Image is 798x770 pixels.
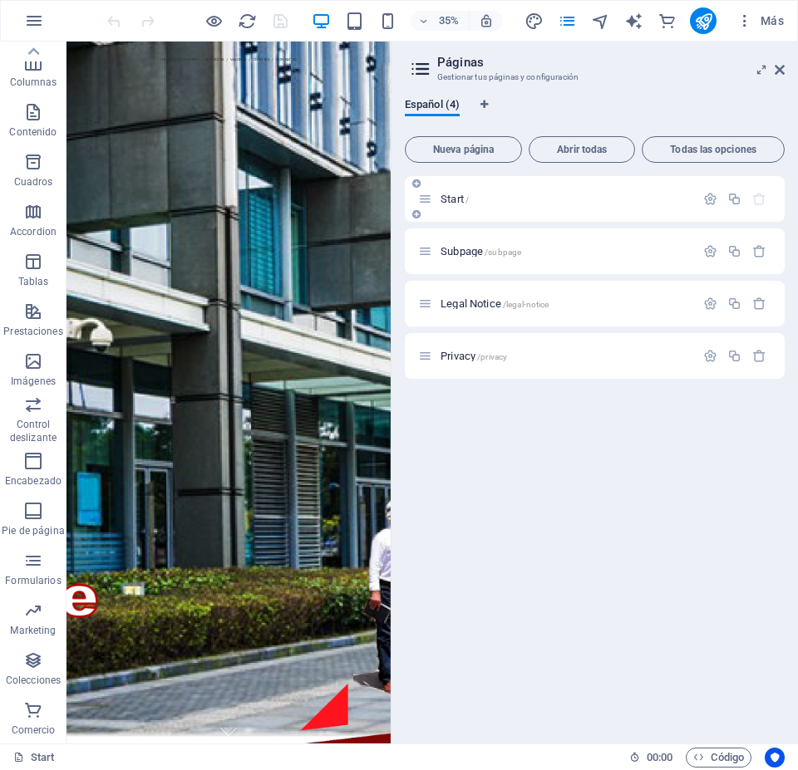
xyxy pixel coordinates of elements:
h6: 35% [436,11,462,31]
button: Usercentrics [765,748,785,768]
button: Todas las opciones [642,136,785,163]
h3: Gestionar tus páginas y configuración [437,70,751,85]
h2: Páginas [437,55,785,70]
div: Subpage/subpage [436,246,695,257]
p: Comercio [12,723,56,737]
span: Nueva página [412,145,515,154]
i: Publicar [694,12,713,31]
p: Contenido [9,125,57,139]
p: Columnas [10,76,57,89]
p: Encabezado [5,474,62,488]
span: Legal Notice [441,297,549,310]
span: Subpage [441,245,521,257]
p: Colecciones [6,674,61,687]
button: 35% [411,11,470,31]
span: Abrir todas [536,145,628,154]
button: Abrir todas [529,136,635,163]
div: Eliminar [752,349,766,363]
div: Start/ [436,194,695,204]
div: La página principal no puede eliminarse [752,192,766,206]
div: Privacy/privacy [436,351,695,361]
p: Accordion [10,225,57,238]
span: Código [693,748,744,768]
span: Todas las opciones [649,145,777,154]
span: /legal-notice [503,300,549,309]
div: Duplicar [727,244,741,258]
div: Duplicar [727,349,741,363]
div: Configuración [703,192,717,206]
span: /privacy [477,352,507,361]
i: Al redimensionar, ajustar el nivel de zoom automáticamente para ajustarse al dispositivo elegido. [479,13,494,28]
a: Haz clic para cancelar la selección y doble clic para abrir páginas [13,748,55,768]
span: 00 00 [647,748,672,768]
p: Tablas [18,275,49,288]
div: Legal Notice/legal-notice [436,298,695,309]
div: Configuración [703,297,717,311]
button: commerce [657,11,677,31]
button: navigator [590,11,610,31]
button: publish [690,7,717,34]
span: : [658,751,661,763]
p: Cuadros [14,175,53,189]
span: Haz clic para abrir la página [441,193,469,205]
span: /subpage [485,248,521,257]
button: text_generator [623,11,643,31]
h6: Tiempo de la sesión [629,748,673,768]
div: Pestañas de idiomas [405,98,785,130]
div: Eliminar [752,244,766,258]
div: Duplicar [727,192,741,206]
div: Configuración [703,349,717,363]
i: Diseño (Ctrl+Alt+Y) [525,12,544,31]
button: Haz clic para salir del modo de previsualización y seguir editando [204,11,224,31]
i: Volver a cargar página [238,12,257,31]
i: Navegador [591,12,610,31]
i: Comercio [658,12,677,31]
button: Más [730,7,791,34]
button: design [524,11,544,31]
i: AI Writer [624,12,643,31]
div: Duplicar [727,297,741,311]
button: Nueva página [405,136,522,163]
p: Marketing [10,624,56,637]
i: Páginas (Ctrl+Alt+S) [558,12,577,31]
span: Haz clic para abrir la página [441,350,507,362]
p: Formularios [5,574,61,587]
div: Eliminar [752,297,766,311]
p: Pie de página [2,524,64,537]
p: Prestaciones [3,325,62,338]
button: reload [237,11,257,31]
button: pages [557,11,577,31]
span: Español (4) [405,95,460,118]
button: Código [686,748,751,768]
span: / [465,195,469,204]
p: Imágenes [11,375,56,388]
div: Configuración [703,244,717,258]
span: Más [736,12,784,29]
